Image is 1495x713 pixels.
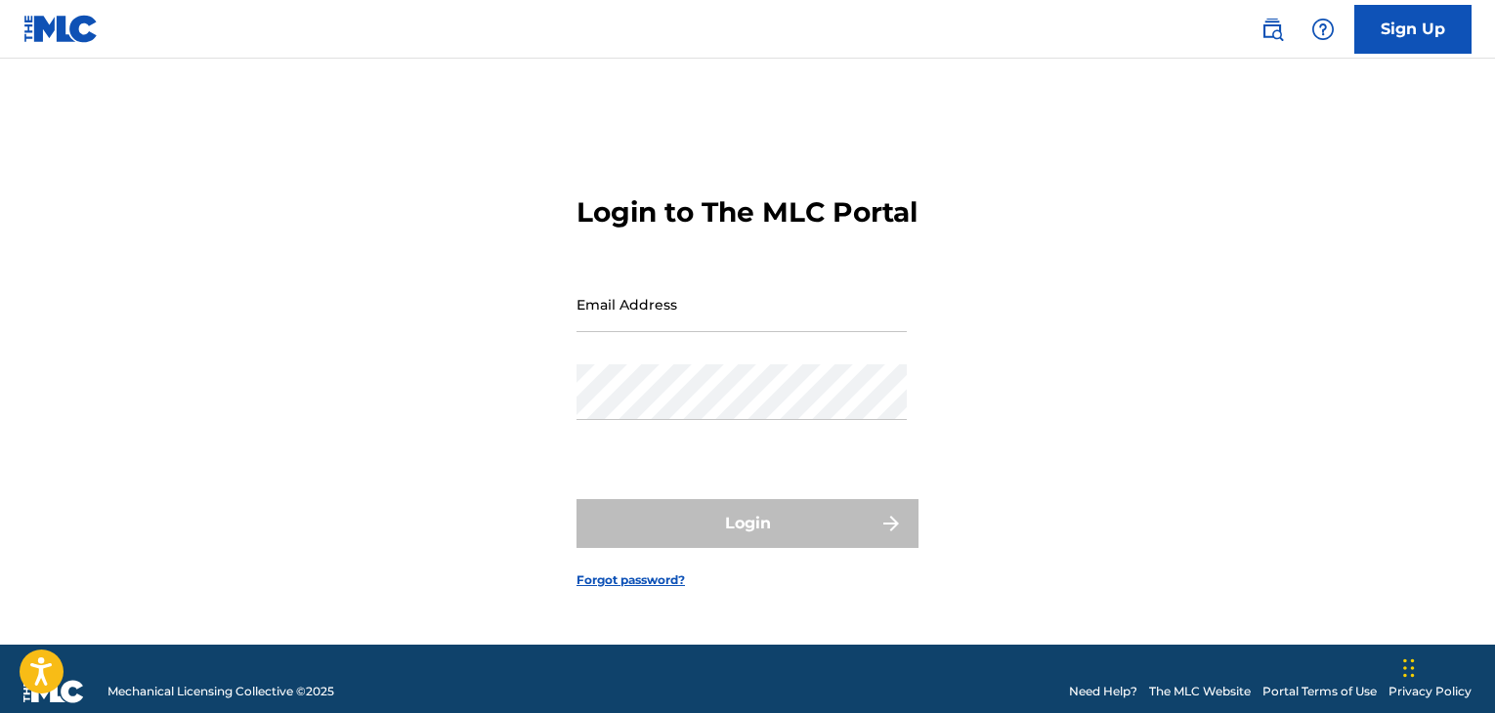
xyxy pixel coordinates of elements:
img: MLC Logo [23,15,99,43]
img: help [1311,18,1335,41]
a: The MLC Website [1149,683,1251,700]
a: Sign Up [1354,5,1472,54]
a: Privacy Policy [1388,683,1472,700]
h3: Login to The MLC Portal [577,195,918,230]
span: Mechanical Licensing Collective © 2025 [107,683,334,700]
div: Help [1303,10,1343,49]
iframe: Chat Widget [1397,619,1495,713]
img: search [1260,18,1284,41]
a: Need Help? [1069,683,1137,700]
a: Portal Terms of Use [1262,683,1377,700]
img: logo [23,680,84,703]
a: Public Search [1253,10,1292,49]
a: Forgot password? [577,571,685,589]
div: Drag [1403,639,1415,697]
